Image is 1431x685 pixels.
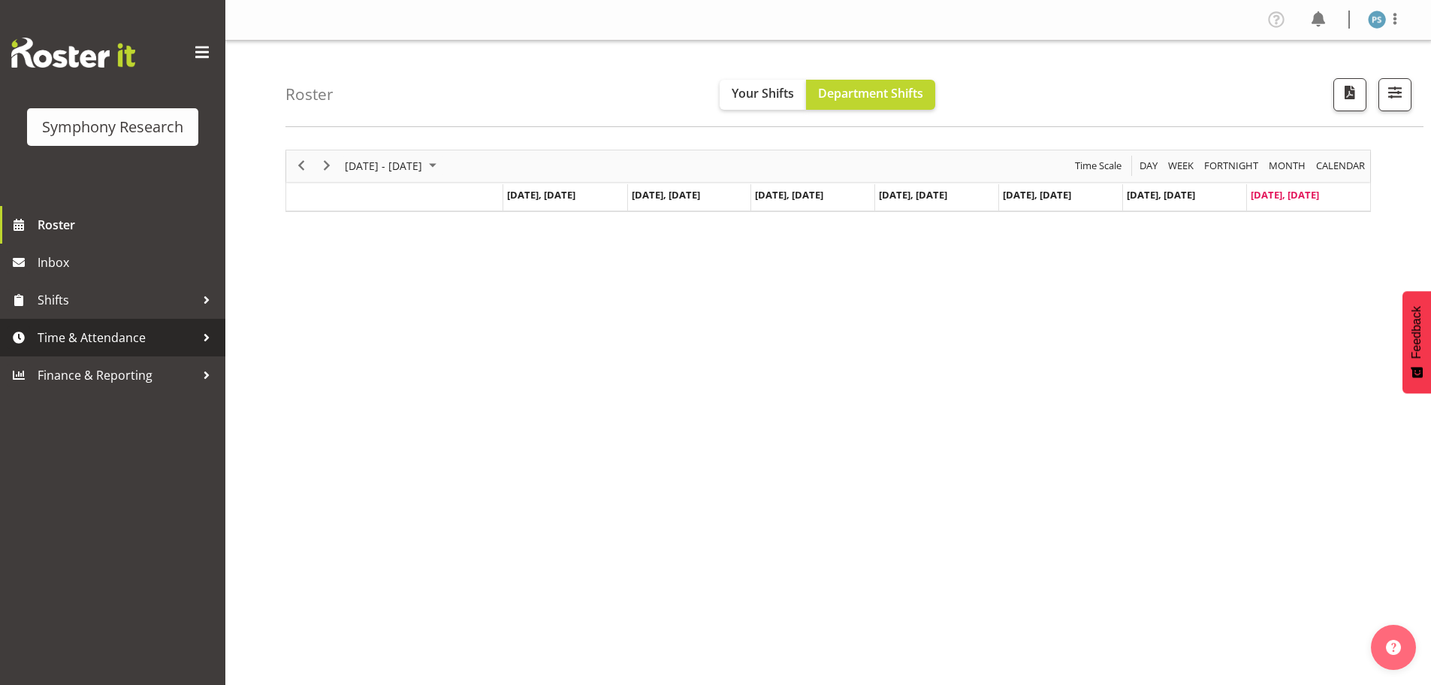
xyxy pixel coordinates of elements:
span: Feedback [1410,306,1423,359]
span: [DATE] - [DATE] [343,156,424,175]
button: Timeline Month [1266,156,1309,175]
div: previous period [288,150,314,182]
div: Symphony Research [42,116,183,138]
span: Shifts [38,289,195,311]
span: Time Scale [1073,156,1123,175]
span: Month [1267,156,1307,175]
span: Your Shifts [732,85,794,102]
h4: Roster [285,86,334,103]
button: Feedback - Show survey [1402,291,1431,393]
button: Department Shifts [806,80,935,110]
button: Timeline Day [1137,156,1161,175]
span: Time & Attendance [38,326,195,349]
span: [DATE], [DATE] [1003,188,1071,202]
button: Your Shifts [720,80,806,110]
span: Inbox [38,251,218,274]
span: [DATE], [DATE] [1251,188,1319,202]
span: [DATE], [DATE] [755,188,823,202]
div: next period [314,150,340,182]
div: Timeline Week of October 5, 2025 [285,150,1371,212]
span: Day [1138,156,1159,175]
span: [DATE], [DATE] [507,188,575,202]
span: Department Shifts [818,85,923,102]
button: October 2025 [343,156,443,175]
span: Finance & Reporting [38,364,195,386]
button: Download a PDF of the roster according to the set date range. [1333,78,1366,111]
span: [DATE], [DATE] [1127,188,1195,202]
img: help-xxl-2.png [1386,640,1401,655]
button: Timeline Week [1166,156,1197,175]
button: Time Scale [1073,156,1125,175]
span: Fortnight [1203,156,1260,175]
button: Month [1314,156,1368,175]
img: paul-s-stoneham1982.jpg [1368,11,1386,29]
span: [DATE], [DATE] [879,188,947,202]
button: Previous [291,156,312,175]
span: Week [1167,156,1195,175]
button: Fortnight [1202,156,1261,175]
button: Filter Shifts [1378,78,1411,111]
span: Roster [38,214,218,236]
span: calendar [1315,156,1366,175]
img: Rosterit website logo [11,38,135,68]
span: [DATE], [DATE] [632,188,700,202]
button: Next [317,156,337,175]
div: Sep 29 - Oct 05, 2025 [340,150,445,182]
